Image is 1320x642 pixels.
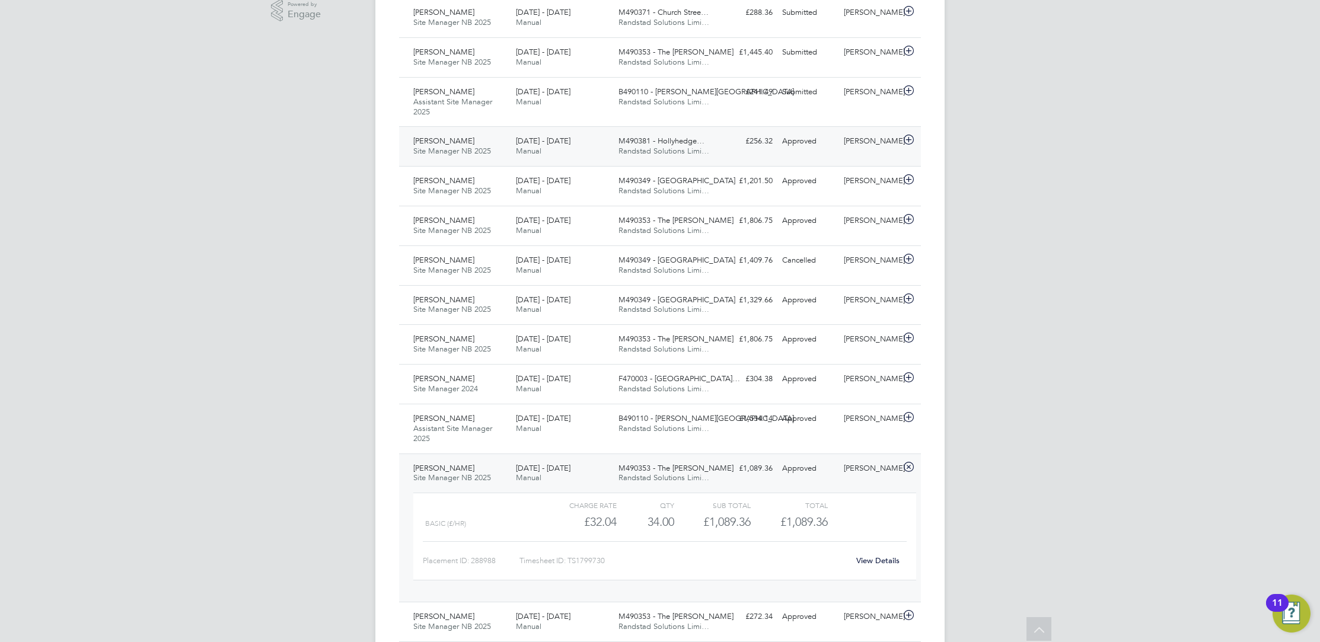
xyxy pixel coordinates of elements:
span: Randstad Solutions Limi… [618,225,709,235]
span: Site Manager NB 2025 [413,472,491,483]
span: Randstad Solutions Limi… [618,17,709,27]
span: Manual [516,265,541,275]
span: [PERSON_NAME] [413,215,474,225]
div: [PERSON_NAME] [839,132,901,151]
span: Manual [516,304,541,314]
span: Manual [516,621,541,631]
span: [PERSON_NAME] [413,7,474,17]
span: [PERSON_NAME] [413,175,474,186]
span: [PERSON_NAME] [413,47,474,57]
div: £241.49 [716,82,777,102]
div: £1,329.66 [716,290,777,310]
span: Randstad Solutions Limi… [618,57,709,67]
span: B490110 - [PERSON_NAME][GEOGRAPHIC_DATA] [618,413,794,423]
span: [DATE] - [DATE] [516,373,570,384]
span: Manual [516,97,541,107]
div: [PERSON_NAME] [839,82,901,102]
div: Submitted [777,43,839,62]
span: [PERSON_NAME] [413,413,474,423]
span: Site Manager 2024 [413,384,478,394]
span: [DATE] - [DATE] [516,47,570,57]
span: Manual [516,186,541,196]
span: Site Manager NB 2025 [413,186,491,196]
span: [PERSON_NAME] [413,373,474,384]
span: Manual [516,146,541,156]
span: [DATE] - [DATE] [516,255,570,265]
span: Engage [288,9,321,20]
span: [DATE] - [DATE] [516,413,570,423]
div: Approved [777,132,839,151]
span: [PERSON_NAME] [413,463,474,473]
span: M490353 - The [PERSON_NAME] [618,611,734,621]
div: Placement ID: 288988 [423,551,519,570]
span: Randstad Solutions Limi… [618,265,709,275]
div: [PERSON_NAME] [839,607,901,627]
span: M490353 - The [PERSON_NAME] [618,334,734,344]
span: [PERSON_NAME] [413,136,474,146]
div: Approved [777,409,839,429]
div: Approved [777,290,839,310]
span: [DATE] - [DATE] [516,136,570,146]
span: [DATE] - [DATE] [516,334,570,344]
div: 11 [1272,603,1283,618]
div: Submitted [777,82,839,102]
span: Manual [516,384,541,394]
span: Site Manager NB 2025 [413,265,491,275]
span: [DATE] - [DATE] [516,611,570,621]
a: View Details [856,555,900,566]
div: Approved [777,330,839,349]
span: £1,089.36 [780,515,828,529]
span: M490349 - [GEOGRAPHIC_DATA] [618,175,735,186]
span: Site Manager NB 2025 [413,344,491,354]
div: £1,806.75 [716,330,777,349]
div: £32.04 [540,512,617,532]
span: Site Manager NB 2025 [413,225,491,235]
span: Site Manager NB 2025 [413,304,491,314]
div: £304.38 [716,369,777,389]
div: QTY [617,498,674,512]
div: [PERSON_NAME] [839,369,901,389]
div: £272.34 [716,607,777,627]
div: £1,534.14 [716,409,777,429]
span: Site Manager NB 2025 [413,621,491,631]
span: Randstad Solutions Limi… [618,304,709,314]
span: Randstad Solutions Limi… [618,621,709,631]
span: Basic (£/HR) [425,519,466,528]
div: £1,201.50 [716,171,777,191]
span: M490353 - The [PERSON_NAME] [618,463,734,473]
span: Randstad Solutions Limi… [618,186,709,196]
div: [PERSON_NAME] [839,459,901,478]
span: [PERSON_NAME] [413,87,474,97]
span: Manual [516,57,541,67]
span: [DATE] - [DATE] [516,463,570,473]
span: [PERSON_NAME] [413,611,474,621]
span: M490349 - [GEOGRAPHIC_DATA] [618,255,735,265]
span: M490349 - [GEOGRAPHIC_DATA] [618,295,735,305]
span: M490371 - Church Stree… [618,7,709,17]
div: [PERSON_NAME] [839,3,901,23]
div: £1,806.75 [716,211,777,231]
div: Approved [777,211,839,231]
div: Cancelled [777,251,839,270]
div: Total [751,498,827,512]
span: [DATE] - [DATE] [516,175,570,186]
span: Manual [516,344,541,354]
div: Approved [777,459,839,478]
div: £1,445.40 [716,43,777,62]
div: [PERSON_NAME] [839,330,901,349]
div: Timesheet ID: TS1799730 [519,551,849,570]
span: M490353 - The [PERSON_NAME] [618,215,734,225]
span: Randstad Solutions Limi… [618,146,709,156]
div: 34.00 [617,512,674,532]
span: [PERSON_NAME] [413,295,474,305]
span: Site Manager NB 2025 [413,57,491,67]
div: £1,409.76 [716,251,777,270]
span: Manual [516,423,541,433]
span: [DATE] - [DATE] [516,7,570,17]
span: M490381 - Hollyhedge… [618,136,704,146]
span: Assistant Site Manager 2025 [413,97,492,117]
div: [PERSON_NAME] [839,290,901,310]
span: [DATE] - [DATE] [516,87,570,97]
span: Randstad Solutions Limi… [618,472,709,483]
div: Approved [777,369,839,389]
